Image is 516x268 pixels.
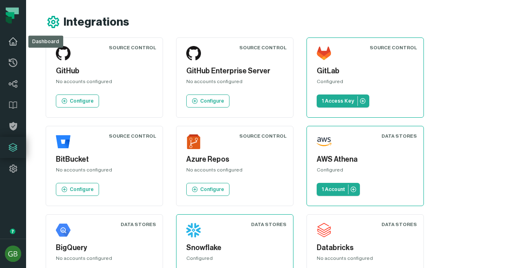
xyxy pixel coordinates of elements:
[109,44,156,51] div: Source Control
[56,66,153,77] h5: GitHub
[56,183,99,196] a: Configure
[322,98,354,104] p: 1 Access Key
[186,223,201,237] img: Snowflake
[186,46,201,61] img: GitHub Enterprise Server
[56,223,71,237] img: BigQuery
[70,98,94,104] p: Configure
[56,154,153,165] h5: BitBucket
[317,94,369,108] a: 1 Access Key
[56,46,71,61] img: GitHub
[186,134,201,149] img: Azure Repos
[370,44,417,51] div: Source Control
[317,154,414,165] h5: AWS Athena
[186,242,283,253] h5: Snowflake
[186,94,229,108] a: Configure
[186,154,283,165] h5: Azure Repos
[121,221,156,228] div: Data Stores
[186,78,283,88] div: No accounts configured
[186,183,229,196] a: Configure
[200,186,224,193] p: Configure
[70,186,94,193] p: Configure
[5,246,21,262] img: avatar of Geetha Bijjam
[317,255,414,265] div: No accounts configured
[239,44,287,51] div: Source Control
[56,242,153,253] h5: BigQuery
[317,66,414,77] h5: GitLab
[322,186,345,193] p: 1 Account
[317,134,331,149] img: AWS Athena
[186,66,283,77] h5: GitHub Enterprise Server
[200,98,224,104] p: Configure
[381,221,417,228] div: Data Stores
[64,15,129,29] h1: Integrations
[251,221,287,228] div: Data Stores
[317,242,414,253] h5: Databricks
[56,78,153,88] div: No accounts configured
[317,78,414,88] div: Configured
[109,133,156,139] div: Source Control
[56,255,153,265] div: No accounts configured
[381,133,417,139] div: Data Stores
[317,223,331,237] img: Databricks
[28,35,63,48] div: Dashboard
[317,183,360,196] a: 1 Account
[317,167,414,176] div: Configured
[186,255,283,265] div: Configured
[56,167,153,176] div: No accounts configured
[56,94,99,108] a: Configure
[9,228,16,235] div: Tooltip anchor
[56,134,71,149] img: BitBucket
[186,167,283,176] div: No accounts configured
[239,133,287,139] div: Source Control
[317,46,331,61] img: GitLab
